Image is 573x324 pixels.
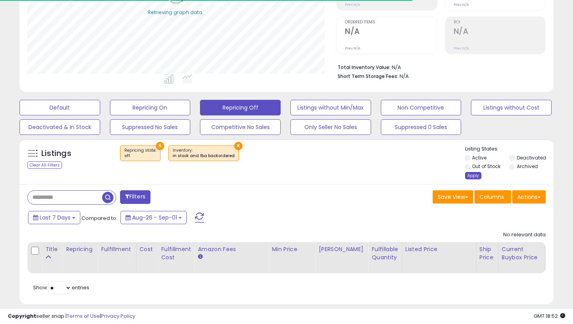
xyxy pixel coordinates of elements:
[345,27,437,37] h2: N/A
[502,245,542,262] div: Current Buybox Price
[454,46,469,51] small: Prev: N/A
[173,147,235,159] span: Inventory :
[471,100,552,115] button: Listings without Cost
[503,231,546,239] div: No relevant data
[81,214,117,222] span: Compared to:
[465,172,481,179] div: Apply
[512,190,546,204] button: Actions
[381,119,462,135] button: Suppressed 0 Sales
[465,145,554,153] p: Listing States:
[124,147,156,159] span: Repricing state :
[120,211,187,224] button: Aug-26 - Sep-01
[148,9,205,16] div: Retrieving graph data..
[19,119,100,135] button: Deactivated & In Stock
[400,73,409,80] span: N/A
[161,245,191,262] div: Fulfillment Cost
[140,245,155,253] div: Cost
[66,245,94,253] div: Repricing
[474,190,511,204] button: Columns
[198,245,265,253] div: Amazon Fees
[405,245,473,253] div: Listed Price
[290,100,371,115] button: Listings without Min/Max
[124,153,156,159] div: off
[454,27,545,37] h2: N/A
[173,153,235,159] div: in stock and fba backordered
[41,148,71,159] h5: Listings
[33,284,89,291] span: Show: entries
[101,245,133,253] div: Fulfillment
[200,100,281,115] button: Repricing Off
[534,312,565,320] span: 2025-09-9 18:52 GMT
[381,100,462,115] button: Non Competitive
[345,20,437,25] span: Ordered Items
[318,245,365,253] div: [PERSON_NAME]
[472,154,486,161] label: Active
[345,2,360,7] small: Prev: N/A
[27,161,62,169] div: Clear All Filters
[101,312,135,320] a: Privacy Policy
[345,46,360,51] small: Prev: N/A
[517,154,546,161] label: Deactivated
[433,190,473,204] button: Save View
[479,245,495,262] div: Ship Price
[132,214,177,221] span: Aug-26 - Sep-01
[110,119,191,135] button: Suppressed No Sales
[517,163,538,170] label: Archived
[45,245,59,253] div: Title
[338,73,398,80] b: Short Term Storage Fees:
[290,119,371,135] button: Only Seller No Sales
[371,245,398,262] div: Fulfillable Quantity
[234,142,242,150] button: ×
[67,312,100,320] a: Terms of Use
[472,163,500,170] label: Out of Stock
[19,100,100,115] button: Default
[454,20,545,25] span: ROI
[8,312,36,320] strong: Copyright
[156,142,164,150] button: ×
[338,64,391,71] b: Total Inventory Value:
[120,190,150,204] button: Filters
[40,214,71,221] span: Last 7 Days
[110,100,191,115] button: Repricing On
[28,211,80,224] button: Last 7 Days
[479,193,504,201] span: Columns
[8,313,135,320] div: seller snap | |
[198,253,202,260] small: Amazon Fees.
[454,2,469,7] small: Prev: N/A
[272,245,312,253] div: Min Price
[200,119,281,135] button: Competitive No Sales
[338,62,540,71] li: N/A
